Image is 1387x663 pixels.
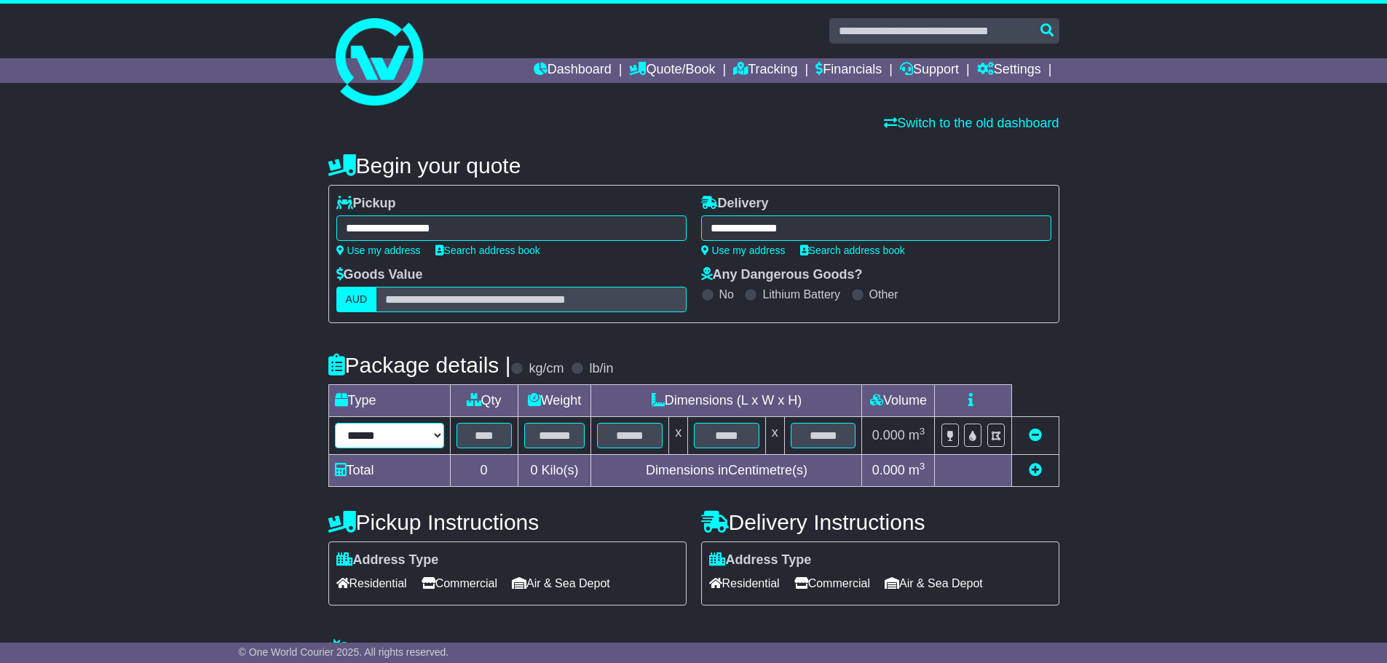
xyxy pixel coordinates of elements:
label: Lithium Battery [762,287,840,301]
a: Remove this item [1029,428,1042,442]
td: x [765,417,784,455]
h4: Delivery Instructions [701,510,1059,534]
td: Kilo(s) [518,455,591,487]
span: m [909,428,925,442]
label: Address Type [709,552,812,568]
td: Dimensions in Centimetre(s) [591,455,862,487]
label: No [719,287,734,301]
a: Switch to the old dashboard [884,116,1059,130]
span: m [909,463,925,477]
a: Search address book [435,245,540,256]
td: 0 [450,455,518,487]
span: Air & Sea Depot [512,572,610,595]
a: Tracking [733,58,797,83]
sup: 3 [920,426,925,437]
label: Any Dangerous Goods? [701,267,863,283]
td: Type [328,385,450,417]
span: © One World Courier 2025. All rights reserved. [239,646,449,658]
h4: Begin your quote [328,154,1059,178]
label: Delivery [701,196,769,212]
label: Goods Value [336,267,423,283]
a: Use my address [701,245,786,256]
span: Residential [709,572,780,595]
span: Commercial [794,572,870,595]
h4: Package details | [328,353,511,377]
h4: Pickup Instructions [328,510,687,534]
a: Quote/Book [629,58,715,83]
label: kg/cm [529,361,564,377]
a: Settings [977,58,1041,83]
span: 0.000 [872,463,905,477]
a: Use my address [336,245,421,256]
span: 0 [530,463,537,477]
sup: 3 [920,461,925,472]
label: Address Type [336,552,439,568]
label: Pickup [336,196,396,212]
label: Other [869,287,898,301]
a: Dashboard [534,58,612,83]
a: Search address book [800,245,905,256]
td: Qty [450,385,518,417]
a: Add new item [1029,463,1042,477]
span: 0.000 [872,428,905,442]
h4: Warranty & Insurance [328,638,1059,662]
a: Support [900,58,959,83]
td: x [669,417,688,455]
td: Total [328,455,450,487]
span: Residential [336,572,407,595]
label: lb/in [589,361,613,377]
label: AUD [336,287,377,312]
td: Weight [518,385,591,417]
td: Volume [862,385,935,417]
td: Dimensions (L x W x H) [591,385,862,417]
a: Financials [815,58,882,83]
span: Commercial [422,572,497,595]
span: Air & Sea Depot [885,572,983,595]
